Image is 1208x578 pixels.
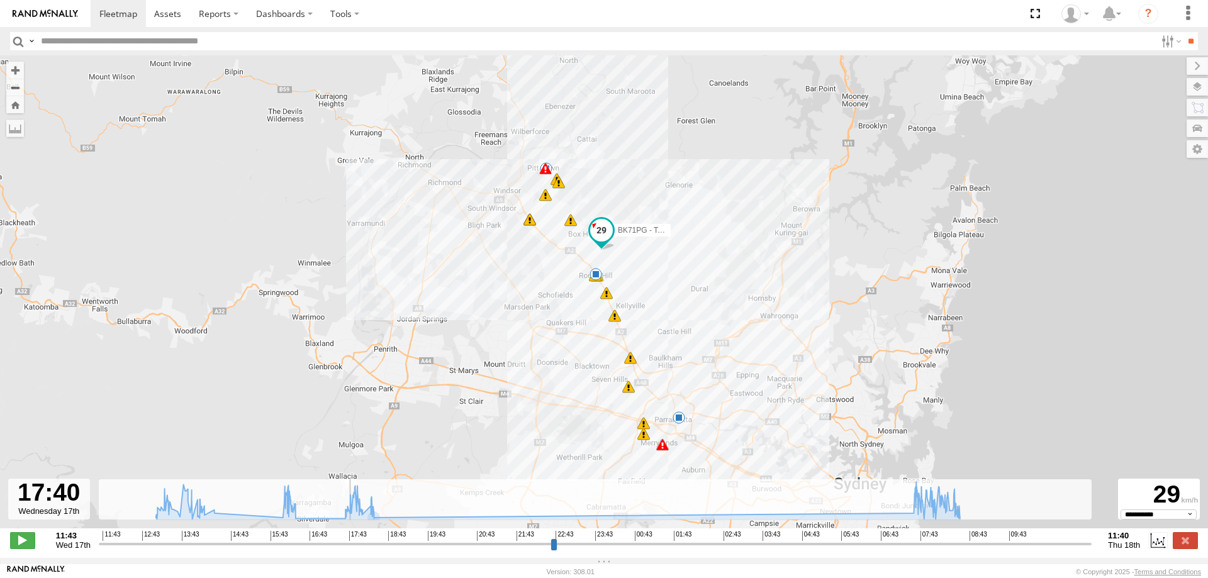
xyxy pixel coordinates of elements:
img: rand-logo.svg [13,9,78,18]
span: 20:43 [477,531,495,541]
button: Zoom in [6,62,24,79]
div: © Copyright 2025 - [1076,568,1201,575]
a: Terms and Conditions [1134,568,1201,575]
span: 00:43 [635,531,652,541]
span: 23:43 [595,531,613,541]
span: 04:43 [802,531,820,541]
span: 14:43 [231,531,249,541]
div: 29 [1120,481,1198,509]
span: 18:43 [388,531,406,541]
span: BK71PG - Toyota Hiace [618,226,698,235]
label: Measure [6,119,24,137]
strong: 11:40 [1108,531,1140,540]
span: 12:43 [142,531,160,541]
span: 01:43 [674,531,691,541]
strong: 11:43 [56,531,91,540]
button: Zoom Home [6,96,24,113]
label: Play/Stop [10,532,35,548]
span: 11:43 [103,531,120,541]
span: 06:43 [881,531,898,541]
span: 07:43 [920,531,938,541]
span: 15:43 [271,531,288,541]
span: 21:43 [517,531,534,541]
label: Close [1173,532,1198,548]
span: 22:43 [556,531,573,541]
i: ? [1138,4,1158,24]
label: Search Filter Options [1156,32,1183,50]
span: 17:43 [349,531,367,541]
span: Wed 17th Sep 2025 [56,540,91,550]
div: 5 [551,173,563,186]
button: Zoom out [6,79,24,96]
div: Tom Tozer [1057,4,1093,23]
span: 08:43 [970,531,987,541]
span: 03:43 [763,531,780,541]
label: Map Settings [1187,140,1208,158]
span: 16:43 [310,531,327,541]
span: 02:43 [724,531,741,541]
span: 09:43 [1009,531,1027,541]
label: Search Query [26,32,36,50]
span: 19:43 [428,531,445,541]
div: Version: 308.01 [547,568,595,575]
span: 13:43 [182,531,199,541]
span: 05:43 [841,531,859,541]
span: Thu 18th Sep 2025 [1108,540,1140,550]
a: Visit our Website [7,565,65,578]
